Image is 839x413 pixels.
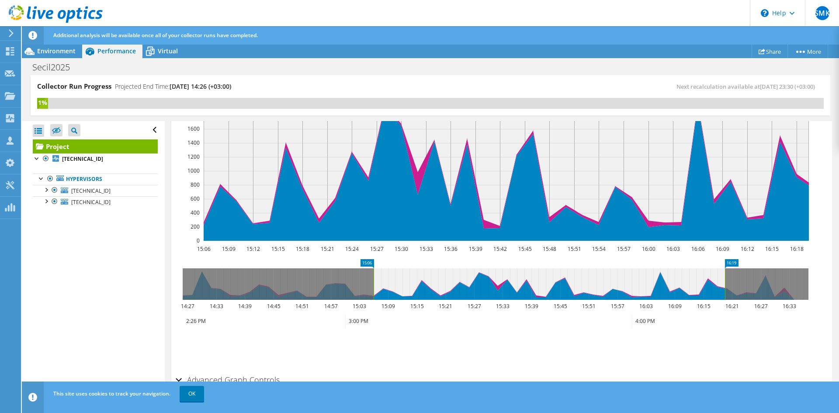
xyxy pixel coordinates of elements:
[697,302,711,310] text: 16:15
[668,302,682,310] text: 16:09
[741,245,754,253] text: 16:12
[469,245,482,253] text: 15:39
[324,302,338,310] text: 14:57
[210,302,223,310] text: 14:33
[115,82,231,91] h4: Projected End Time:
[518,245,532,253] text: 15:45
[754,302,768,310] text: 16:27
[246,245,260,253] text: 15:12
[187,167,200,174] text: 1000
[222,245,236,253] text: 15:09
[783,302,796,310] text: 16:33
[191,223,200,230] text: 200
[752,45,788,58] a: Share
[582,302,596,310] text: 15:51
[37,47,76,55] span: Environment
[191,195,200,202] text: 600
[568,245,581,253] text: 15:51
[197,245,211,253] text: 15:06
[439,302,452,310] text: 15:21
[611,302,624,310] text: 15:57
[197,237,200,244] text: 0
[790,245,804,253] text: 16:18
[267,302,281,310] text: 14:45
[444,245,458,253] text: 15:36
[468,302,481,310] text: 15:27
[765,245,779,253] text: 16:15
[760,83,815,90] span: [DATE] 23:30 (+03:00)
[296,245,309,253] text: 15:18
[33,139,158,153] a: Project
[395,245,408,253] text: 15:30
[639,302,653,310] text: 16:03
[353,302,366,310] text: 15:03
[761,9,769,17] svg: \n
[97,47,136,55] span: Performance
[181,302,194,310] text: 14:27
[62,155,103,163] b: [TECHNICAL_ID]
[180,386,204,402] a: OK
[33,153,158,165] a: [TECHNICAL_ID]
[554,302,567,310] text: 15:45
[191,209,200,216] text: 400
[496,302,510,310] text: 15:33
[419,245,433,253] text: 15:33
[37,98,48,108] div: 1%
[187,125,200,132] text: 1600
[525,302,538,310] text: 15:39
[543,245,556,253] text: 15:48
[815,6,829,20] span: SMK
[187,153,200,160] text: 1200
[33,196,158,208] a: [TECHNICAL_ID]
[71,198,111,206] span: [TECHNICAL_ID]
[187,139,200,146] text: 1400
[71,187,111,194] span: [TECHNICAL_ID]
[53,31,258,39] span: Additional analysis will be available once all of your collector runs have completed.
[170,82,231,90] span: [DATE] 14:26 (+03:00)
[787,45,828,58] a: More
[191,181,200,188] text: 800
[410,302,424,310] text: 15:15
[716,245,729,253] text: 16:09
[271,245,285,253] text: 15:15
[295,302,309,310] text: 14:51
[666,245,680,253] text: 16:03
[28,62,83,72] h1: Secil2025
[592,245,606,253] text: 15:54
[238,302,252,310] text: 14:39
[725,302,739,310] text: 16:21
[370,245,384,253] text: 15:27
[493,245,507,253] text: 15:42
[321,245,334,253] text: 15:21
[691,245,705,253] text: 16:06
[617,245,631,253] text: 15:57
[53,390,170,397] span: This site uses cookies to track your navigation.
[158,47,178,55] span: Virtual
[33,174,158,185] a: Hypervisors
[642,245,655,253] text: 16:00
[33,185,158,196] a: [TECHNICAL_ID]
[345,245,359,253] text: 15:24
[676,83,819,90] span: Next recalculation available at
[381,302,395,310] text: 15:09
[176,371,280,389] h2: Advanced Graph Controls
